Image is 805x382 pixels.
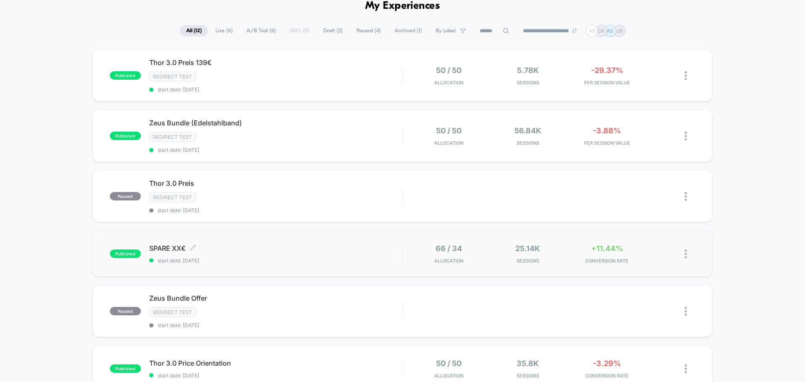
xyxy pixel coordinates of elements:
[491,258,566,264] span: Sessions
[149,322,402,328] span: start date: [DATE]
[209,25,239,36] span: Live ( 6 )
[149,132,196,142] span: Redirect Test
[593,126,621,135] span: -3.88%
[180,25,208,36] span: All ( 12 )
[517,359,539,368] span: 35.8k
[110,192,141,200] span: paused
[149,192,196,202] span: Redirect Test
[110,71,141,80] span: published
[149,359,402,367] span: Thor 3.0 Price Orientation
[149,147,402,153] span: start date: [DATE]
[149,179,402,187] span: Thor 3.0 Preis
[436,66,462,75] span: 50 / 50
[436,28,456,34] span: By Label
[149,294,402,302] span: Zeus Bundle Offer
[149,257,402,264] span: start date: [DATE]
[149,307,196,317] span: Redirect Test
[685,71,687,80] img: close
[491,373,566,379] span: Sessions
[569,80,644,86] span: PER SESSION VALUE
[149,58,402,67] span: Thor 3.0 Preis 139€
[436,244,462,253] span: 66 / 34
[149,119,402,127] span: Zeus Bundle (Edelstahlband)
[434,373,463,379] span: Allocation
[434,80,463,86] span: Allocation
[685,364,687,373] img: close
[436,126,462,135] span: 50 / 50
[569,373,644,379] span: CONVERSION RATE
[434,258,463,264] span: Allocation
[572,28,577,33] img: end
[149,86,402,93] span: start date: [DATE]
[607,28,613,34] p: AS
[593,359,621,368] span: -3.29%
[110,307,141,315] span: paused
[616,28,623,34] p: JB
[597,28,605,34] p: CK
[110,364,141,373] span: published
[149,244,402,252] span: SPARE XX€
[514,126,541,135] span: 56.84k
[436,359,462,368] span: 50 / 50
[517,66,539,75] span: 5.78k
[434,140,463,146] span: Allocation
[149,207,402,213] span: start date: [DATE]
[685,132,687,140] img: close
[569,140,644,146] span: PER SESSION VALUE
[240,25,282,36] span: A/B Test ( 6 )
[149,72,196,81] span: Redirect Test
[149,372,402,379] span: start date: [DATE]
[317,25,349,36] span: Draft ( 2 )
[515,244,540,253] span: 25.14k
[591,244,623,253] span: +11.44%
[685,192,687,201] img: close
[586,25,598,37] div: + 1
[685,307,687,316] img: close
[110,132,141,140] span: published
[491,140,566,146] span: Sessions
[591,66,623,75] span: -29.37%
[491,80,566,86] span: Sessions
[110,249,141,258] span: published
[685,249,687,258] img: close
[569,258,644,264] span: CONVERSION RATE
[350,25,387,36] span: Paused ( 4 )
[388,25,428,36] span: Archived ( 1 )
